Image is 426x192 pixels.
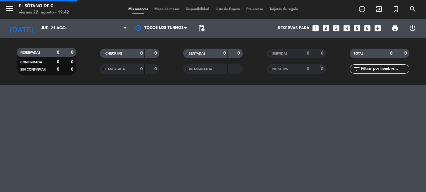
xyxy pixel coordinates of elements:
[343,24,351,32] i: looks_4
[154,51,158,56] strong: 0
[19,3,69,9] div: El Sótano de C
[409,24,416,32] i: power_settings_new
[392,5,400,13] i: turned_in_not
[312,24,320,32] i: looks_one
[321,67,325,71] strong: 0
[125,8,151,11] span: Mis reservas
[243,8,266,11] span: Pre-acceso
[278,26,309,30] span: Reservas para
[5,21,38,35] i: [DATE]
[307,67,309,71] strong: 0
[307,51,309,56] strong: 0
[5,4,14,15] button: menu
[374,24,382,32] i: add_box
[189,68,212,71] span: RE AGENDADA
[223,51,226,56] strong: 0
[237,51,241,56] strong: 0
[404,51,408,56] strong: 0
[354,52,363,55] span: TOTAL
[363,24,371,32] i: looks_6
[20,51,40,54] span: RESERVADAS
[57,60,59,64] strong: 0
[391,24,399,32] span: print
[183,8,212,11] span: Disponibilidad
[71,50,75,55] strong: 0
[140,51,143,56] strong: 0
[20,61,42,64] span: CONFIRMADA
[154,67,158,71] strong: 0
[5,4,14,13] i: menu
[212,8,243,11] span: Lista de Espera
[272,68,288,71] span: NO SHOW
[105,68,125,71] span: CANCELADA
[20,68,45,71] span: SIN CONFIRMAR
[57,67,59,72] strong: 0
[151,8,183,11] span: Mapa de mesas
[321,51,325,56] strong: 0
[189,52,205,55] span: SENTADAS
[404,19,421,38] div: LOG OUT
[353,65,360,73] i: filter_list
[19,9,69,16] div: viernes 22. agosto - 19:42
[390,51,392,56] strong: 0
[140,67,143,71] strong: 0
[71,67,75,72] strong: 0
[58,24,66,32] i: arrow_drop_down
[57,50,59,55] strong: 0
[322,24,330,32] i: looks_two
[105,52,123,55] span: CHECK INS
[198,24,205,32] span: pending_actions
[353,24,361,32] i: looks_5
[360,66,409,72] input: Filtrar por nombre...
[71,60,75,64] strong: 0
[358,5,366,13] i: add_circle_outline
[332,24,340,32] i: looks_3
[375,5,383,13] i: exit_to_app
[409,5,417,13] i: search
[272,52,288,55] span: SERVIDAS
[266,8,301,11] span: Tarjetas de regalo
